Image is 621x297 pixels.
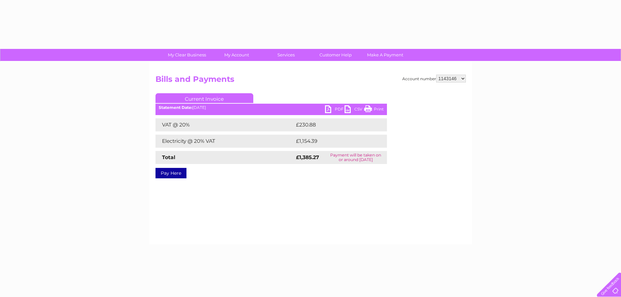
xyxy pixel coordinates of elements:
strong: Total [162,154,175,160]
a: My Account [210,49,263,61]
div: Account number [402,75,466,82]
a: My Clear Business [160,49,214,61]
td: VAT @ 20% [155,118,294,131]
a: PDF [325,105,345,115]
h2: Bills and Payments [155,75,466,87]
a: Pay Here [155,168,186,178]
td: £230.88 [294,118,376,131]
a: Current Invoice [155,93,253,103]
a: CSV [345,105,364,115]
td: Electricity @ 20% VAT [155,135,294,148]
a: Make A Payment [358,49,412,61]
strong: £1,385.27 [296,154,319,160]
td: Payment will be taken on or around [DATE] [325,151,387,164]
div: [DATE] [155,105,387,110]
a: Customer Help [309,49,362,61]
a: Print [364,105,384,115]
td: £1,154.39 [294,135,376,148]
b: Statement Date: [159,105,192,110]
a: Services [259,49,313,61]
